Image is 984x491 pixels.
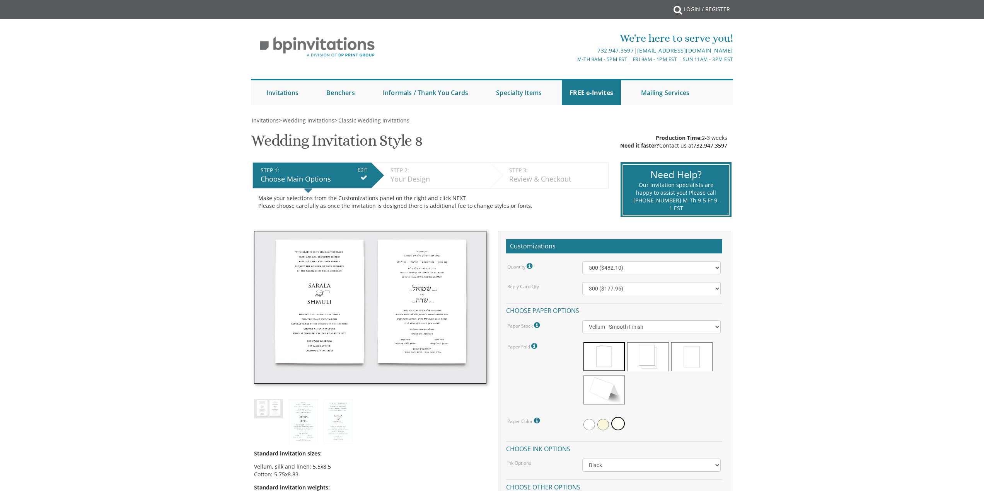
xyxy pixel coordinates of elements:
label: Paper Stock [507,320,542,330]
div: Review & Checkout [509,174,604,184]
span: Wedding Invitations [283,117,334,124]
div: Choose Main Options [261,174,367,184]
div: Need Help? [633,168,719,182]
img: BP Invitation Loft [251,31,384,63]
img: style8_heb.jpg [289,399,318,444]
a: Specialty Items [488,80,549,105]
span: Standard invitation sizes: [254,450,322,457]
div: | [412,46,733,55]
div: Our invitation specialists are happy to assist you! Please call [PHONE_NUMBER] M-Th 9-5 Fr 9-1 EST [633,181,719,212]
a: Wedding Invitations [282,117,334,124]
a: Classic Wedding Invitations [338,117,409,124]
div: We're here to serve you! [412,31,733,46]
img: style8_thumb.jpg [254,231,486,384]
span: Standard invitation weights: [254,484,330,491]
a: FREE e-Invites [562,80,621,105]
h1: Wedding Invitation Style 8 [251,132,423,155]
a: 732.947.3597 [597,47,634,54]
span: Invitations [252,117,279,124]
h4: Choose paper options [506,303,722,316]
div: STEP 3: [509,166,604,174]
label: Reply Card Qty [507,283,539,290]
div: Make your selections from the Customizations panel on the right and click NEXT Please choose care... [258,194,603,210]
span: Need it faster? [620,142,659,149]
iframe: chat widget [952,460,976,483]
a: Invitations [251,117,279,124]
label: Quantity [507,261,534,271]
div: STEP 1: [261,166,367,174]
span: > [279,117,334,124]
a: Mailing Services [633,80,697,105]
a: Informals / Thank You Cards [375,80,476,105]
label: Paper Color [507,416,542,426]
input: EDIT [358,166,367,173]
label: Paper Fold [507,341,539,351]
a: Benchers [319,80,363,105]
li: Cotton: 5.75x8.83 [254,471,486,478]
img: style8_eng.jpg [324,399,353,444]
span: > [334,117,409,124]
div: Your Design [391,174,486,184]
li: Vellum, silk and linen: 5.5x8.5 [254,463,486,471]
span: Production Time: [656,134,702,141]
h2: Customizations [506,239,722,254]
div: M-Th 9am - 5pm EST | Fri 9am - 1pm EST | Sun 11am - 3pm EST [412,55,733,63]
h4: Choose ink options [506,441,722,455]
span: Classic Wedding Invitations [338,117,409,124]
div: STEP 2: [391,166,486,174]
img: style8_thumb.jpg [254,399,283,418]
a: Invitations [259,80,306,105]
label: Ink Options [507,460,531,466]
div: 2-3 weeks Contact us at [620,134,727,150]
a: [EMAIL_ADDRESS][DOMAIN_NAME] [637,47,733,54]
a: 732.947.3597 [693,142,727,149]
